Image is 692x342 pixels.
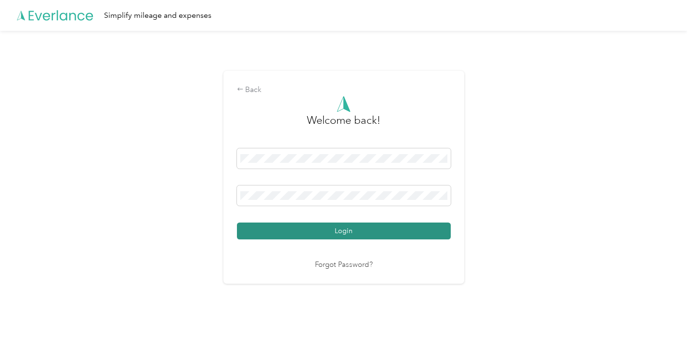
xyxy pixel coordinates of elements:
div: Simplify mileage and expenses [104,10,211,22]
iframe: Everlance-gr Chat Button Frame [638,288,692,342]
button: Login [237,223,451,239]
div: Back [237,84,451,96]
h3: greeting [307,112,380,138]
a: Forgot Password? [315,260,373,271]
